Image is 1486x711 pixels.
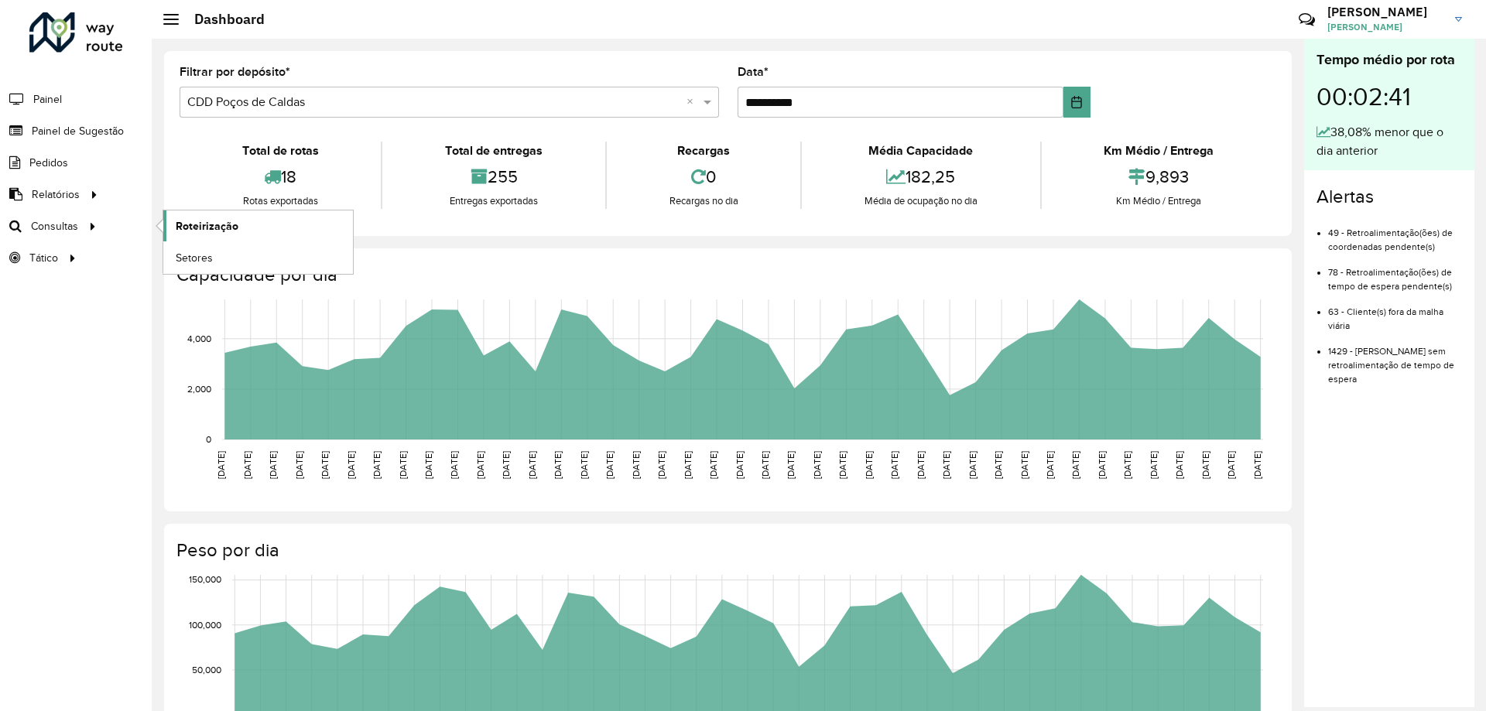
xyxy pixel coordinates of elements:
span: [PERSON_NAME] [1327,20,1443,34]
h3: [PERSON_NAME] [1327,5,1443,19]
text: 150,000 [189,575,221,585]
span: Relatórios [32,186,80,203]
text: 0 [206,434,211,444]
div: 00:02:41 [1317,70,1462,123]
text: [DATE] [631,451,641,479]
text: [DATE] [993,451,1003,479]
div: Recargas no dia [611,193,796,209]
span: Consultas [31,218,78,234]
div: 255 [386,160,601,193]
text: [DATE] [1226,451,1236,479]
text: 100,000 [189,620,221,630]
a: Contato Rápido [1290,3,1323,36]
div: Recargas [611,142,796,160]
li: 1429 - [PERSON_NAME] sem retroalimentação de tempo de espera [1328,333,1462,386]
span: Painel de Sugestão [32,123,124,139]
h4: Capacidade por dia [176,264,1276,286]
span: Roteirização [176,218,238,234]
text: [DATE] [864,451,874,479]
label: Filtrar por depósito [180,63,290,81]
span: Pedidos [29,155,68,171]
div: Total de entregas [386,142,601,160]
div: Km Médio / Entrega [1046,193,1272,209]
text: 50,000 [192,665,221,675]
a: Setores [163,242,353,273]
text: [DATE] [423,451,433,479]
text: [DATE] [501,451,511,479]
h4: Alertas [1317,186,1462,208]
text: [DATE] [1149,451,1159,479]
div: Rotas exportadas [183,193,377,209]
text: [DATE] [398,451,408,479]
div: Tempo médio por rota [1317,50,1462,70]
div: Entregas exportadas [386,193,601,209]
text: [DATE] [294,451,304,479]
text: [DATE] [967,451,978,479]
text: [DATE] [683,451,693,479]
text: [DATE] [1070,451,1080,479]
h4: Peso por dia [176,539,1276,562]
text: 2,000 [187,384,211,394]
text: [DATE] [1252,451,1262,479]
text: [DATE] [734,451,745,479]
label: Data [738,63,769,81]
text: [DATE] [1097,451,1107,479]
li: 49 - Retroalimentação(ões) de coordenadas pendente(s) [1328,214,1462,254]
span: Setores [176,250,213,266]
text: [DATE] [1122,451,1132,479]
text: [DATE] [579,451,589,479]
button: Choose Date [1063,87,1091,118]
div: 9,893 [1046,160,1272,193]
text: [DATE] [1019,451,1029,479]
span: Clear all [687,93,700,111]
div: Km Médio / Entrega [1046,142,1272,160]
text: [DATE] [527,451,537,479]
text: [DATE] [760,451,770,479]
text: [DATE] [1045,451,1055,479]
div: Média Capacidade [806,142,1036,160]
text: [DATE] [656,451,666,479]
text: [DATE] [371,451,382,479]
a: Roteirização [163,210,353,241]
h2: Dashboard [179,11,265,28]
text: [DATE] [320,451,330,479]
text: [DATE] [216,451,226,479]
span: Tático [29,250,58,266]
div: 18 [183,160,377,193]
text: [DATE] [708,451,718,479]
div: 38,08% menor que o dia anterior [1317,123,1462,160]
text: [DATE] [837,451,847,479]
text: [DATE] [1174,451,1184,479]
text: [DATE] [449,451,459,479]
div: Média de ocupação no dia [806,193,1036,209]
div: 182,25 [806,160,1036,193]
text: [DATE] [242,451,252,479]
text: [DATE] [475,451,485,479]
li: 63 - Cliente(s) fora da malha viária [1328,293,1462,333]
text: [DATE] [941,451,951,479]
text: [DATE] [604,451,615,479]
div: Total de rotas [183,142,377,160]
div: 0 [611,160,796,193]
text: [DATE] [346,451,356,479]
text: [DATE] [553,451,563,479]
span: Painel [33,91,62,108]
text: [DATE] [786,451,796,479]
text: [DATE] [889,451,899,479]
text: [DATE] [812,451,822,479]
text: 4,000 [187,333,211,344]
text: [DATE] [916,451,926,479]
text: [DATE] [1200,451,1210,479]
text: [DATE] [268,451,278,479]
li: 78 - Retroalimentação(ões) de tempo de espera pendente(s) [1328,254,1462,293]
